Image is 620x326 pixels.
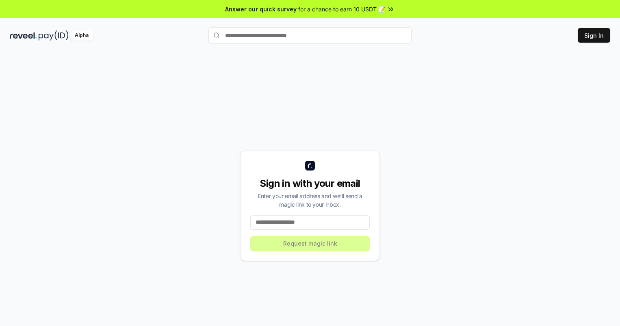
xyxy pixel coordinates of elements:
img: logo_small [305,161,315,171]
span: Answer our quick survey [225,5,297,13]
button: Sign In [578,28,610,43]
div: Enter your email address and we’ll send a magic link to your inbox. [250,192,370,209]
img: reveel_dark [10,30,37,41]
img: pay_id [39,30,69,41]
span: for a chance to earn 10 USDT 📝 [298,5,385,13]
div: Sign in with your email [250,177,370,190]
div: Alpha [70,30,93,41]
